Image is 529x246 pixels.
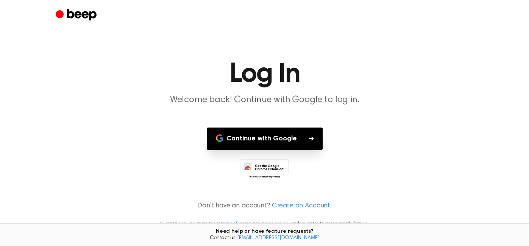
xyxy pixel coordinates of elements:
p: Welcome back! Continue with Google to log in. [119,94,410,106]
a: terms of service [221,221,251,226]
span: Contact us [5,235,524,242]
a: privacy policy [262,221,288,226]
p: By continuing, you agree to our and , and you opt in to receive emails from us. [9,220,520,227]
a: [EMAIL_ADDRESS][DOMAIN_NAME] [237,235,320,241]
h1: Log In [71,61,459,88]
a: Beep [56,8,98,23]
button: Continue with Google [207,128,323,150]
p: Don’t have an account? [9,201,520,211]
a: Create an Account [272,201,330,211]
